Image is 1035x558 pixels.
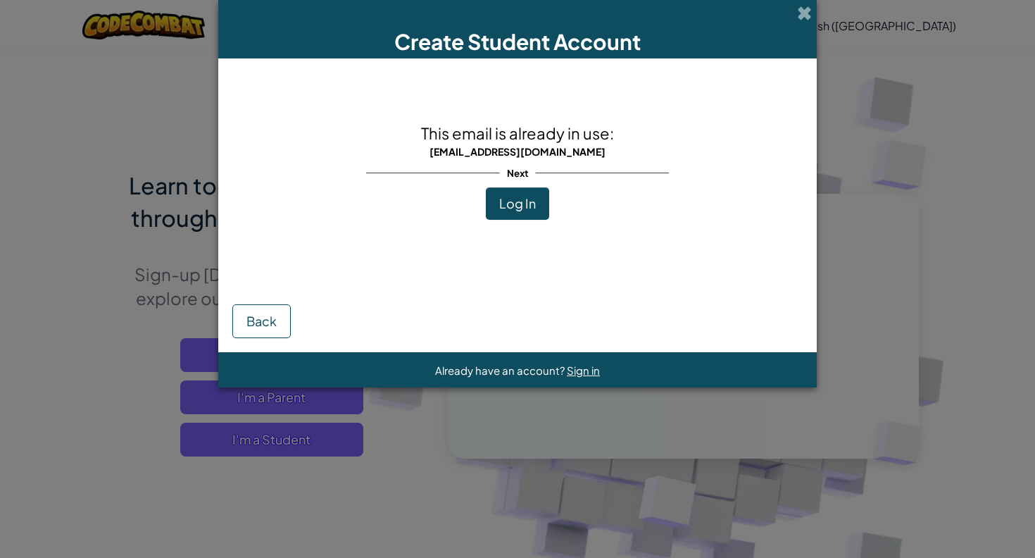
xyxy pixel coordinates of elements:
[394,28,641,55] span: Create Student Account
[499,195,536,211] span: Log In
[567,364,600,377] a: Sign in
[429,145,606,158] span: [EMAIL_ADDRESS][DOMAIN_NAME]
[246,313,277,329] span: Back
[435,364,567,377] span: Already have an account?
[500,163,536,183] span: Next
[421,123,614,143] span: This email is already in use:
[232,304,291,338] button: Back
[486,187,549,220] button: Log In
